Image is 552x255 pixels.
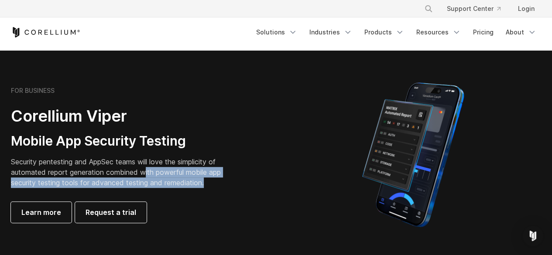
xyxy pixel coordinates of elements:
[11,87,55,95] h6: FOR BUSINESS
[347,78,479,231] img: Corellium MATRIX automated report on iPhone showing app vulnerability test results across securit...
[359,24,409,40] a: Products
[11,202,72,223] a: Learn more
[304,24,357,40] a: Industries
[251,24,542,40] div: Navigation Menu
[522,225,543,246] div: Open Intercom Messenger
[440,1,507,17] a: Support Center
[251,24,302,40] a: Solutions
[501,24,542,40] a: About
[11,27,80,37] a: Corellium Home
[511,1,542,17] a: Login
[11,106,234,126] h2: Corellium Viper
[11,156,234,188] p: Security pentesting and AppSec teams will love the simplicity of automated report generation comb...
[411,24,466,40] a: Resources
[75,202,147,223] a: Request a trial
[421,1,436,17] button: Search
[11,133,234,150] h3: Mobile App Security Testing
[414,1,542,17] div: Navigation Menu
[21,207,61,218] span: Learn more
[468,24,499,40] a: Pricing
[86,207,136,218] span: Request a trial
